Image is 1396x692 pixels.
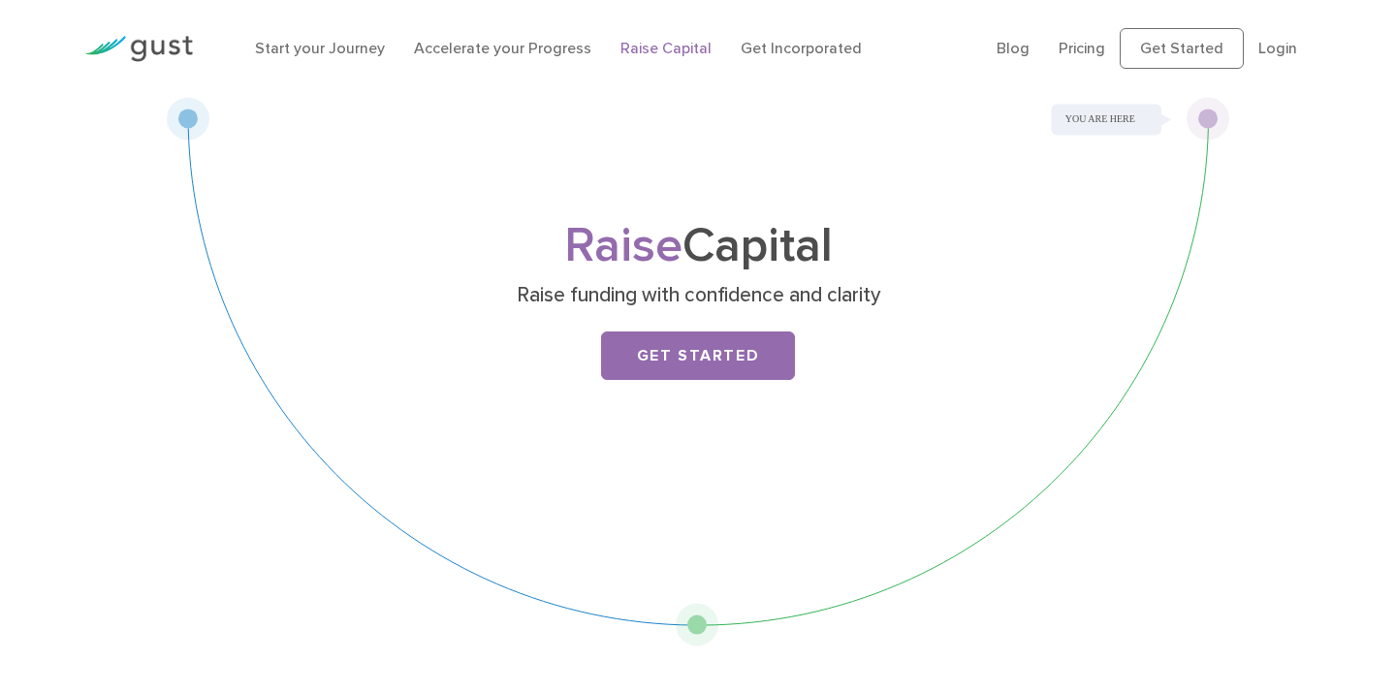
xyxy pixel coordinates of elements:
p: Raise funding with confidence and clarity [323,282,1074,309]
a: Accelerate your Progress [414,39,591,57]
a: Login [1258,39,1297,57]
img: Gust Logo [84,36,193,62]
a: Get Incorporated [741,39,862,57]
span: Raise [564,217,682,274]
a: Get Started [601,331,795,380]
a: Pricing [1059,39,1105,57]
a: Blog [997,39,1030,57]
a: Get Started [1120,28,1244,69]
a: Start your Journey [255,39,385,57]
h1: Capital [315,224,1081,268]
a: Raise Capital [620,39,712,57]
